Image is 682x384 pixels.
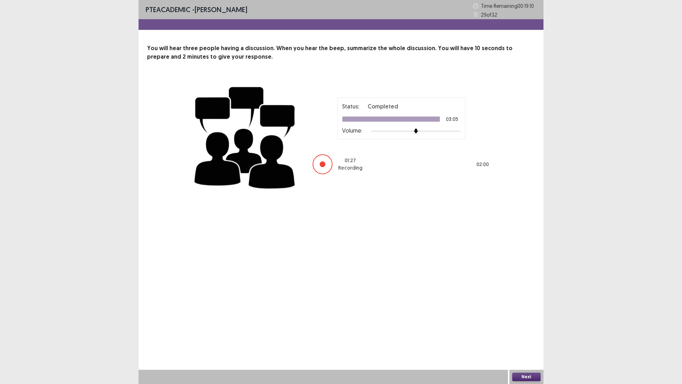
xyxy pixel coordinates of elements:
img: group-discussion [192,78,298,194]
p: Completed [368,102,398,111]
p: 02 : 00 [476,161,489,168]
p: - [PERSON_NAME] [146,4,247,15]
button: Next [512,373,541,381]
p: 29 of 32 [481,11,497,18]
p: Volume: [342,126,362,135]
p: 03:05 [446,117,458,122]
p: Time Remaining 00 : 19 : 10 [481,2,536,10]
p: 01 : 27 [345,157,356,164]
p: You will hear three people having a discussion. When you hear the beep, summarize the whole discu... [147,44,535,61]
img: arrow-thumb [413,129,418,134]
span: PTE academic [146,5,190,14]
p: Status: [342,102,359,111]
p: Recording [338,164,362,172]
